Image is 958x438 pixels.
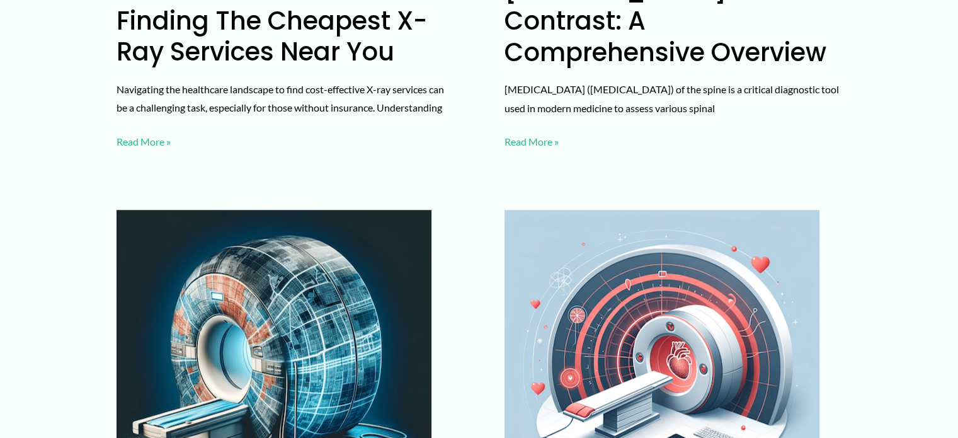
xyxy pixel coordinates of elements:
p: [MEDICAL_DATA] ([MEDICAL_DATA]) of the spine is a critical diagnostic tool used in modern medicin... [505,80,842,117]
a: Read: Finding the Cheapest MRI Prices Near You: A Comprehensive Guide [117,360,431,372]
p: Navigating the healthcare landscape to find cost-effective X-ray services can be a challenging ta... [117,80,454,117]
a: Finding the Cheapest X-Ray Services Near You [117,3,427,69]
a: Read More » [505,132,559,151]
a: Read: Understanding Cardiac MRI Costs Without Insurance [505,360,819,372]
a: Read More » [117,132,171,151]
